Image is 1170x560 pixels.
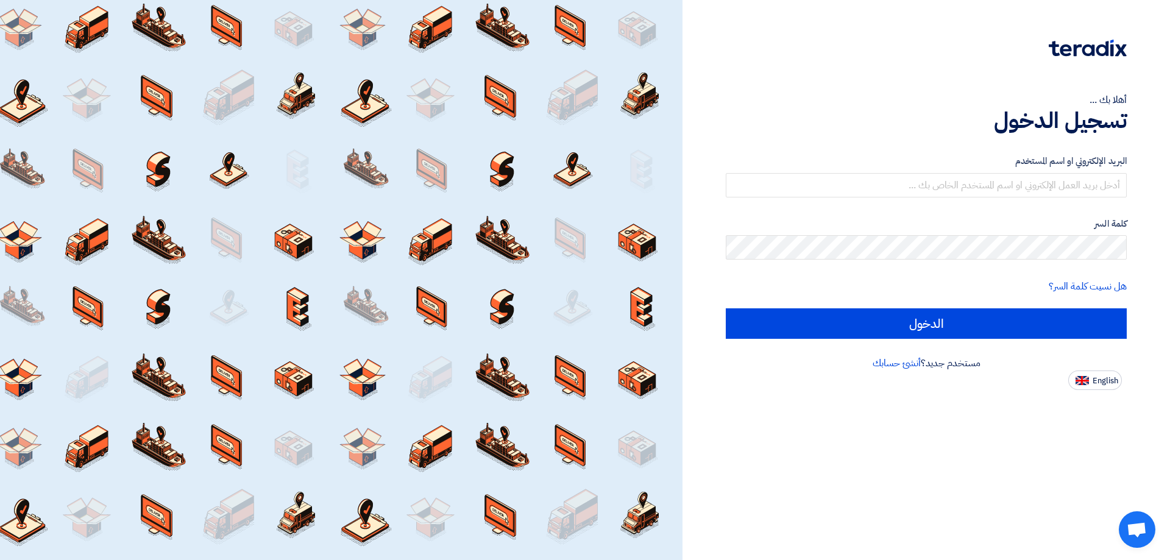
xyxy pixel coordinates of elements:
[726,107,1127,134] h1: تسجيل الدخول
[1119,511,1155,548] a: دردشة مفتوحة
[1076,376,1089,385] img: en-US.png
[726,93,1127,107] div: أهلا بك ...
[1093,377,1118,385] span: English
[726,217,1127,231] label: كلمة السر
[726,356,1127,370] div: مستخدم جديد؟
[1049,279,1127,294] a: هل نسيت كلمة السر؟
[726,308,1127,339] input: الدخول
[726,154,1127,168] label: البريد الإلكتروني او اسم المستخدم
[1068,370,1122,390] button: English
[1049,40,1127,57] img: Teradix logo
[726,173,1127,197] input: أدخل بريد العمل الإلكتروني او اسم المستخدم الخاص بك ...
[873,356,921,370] a: أنشئ حسابك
